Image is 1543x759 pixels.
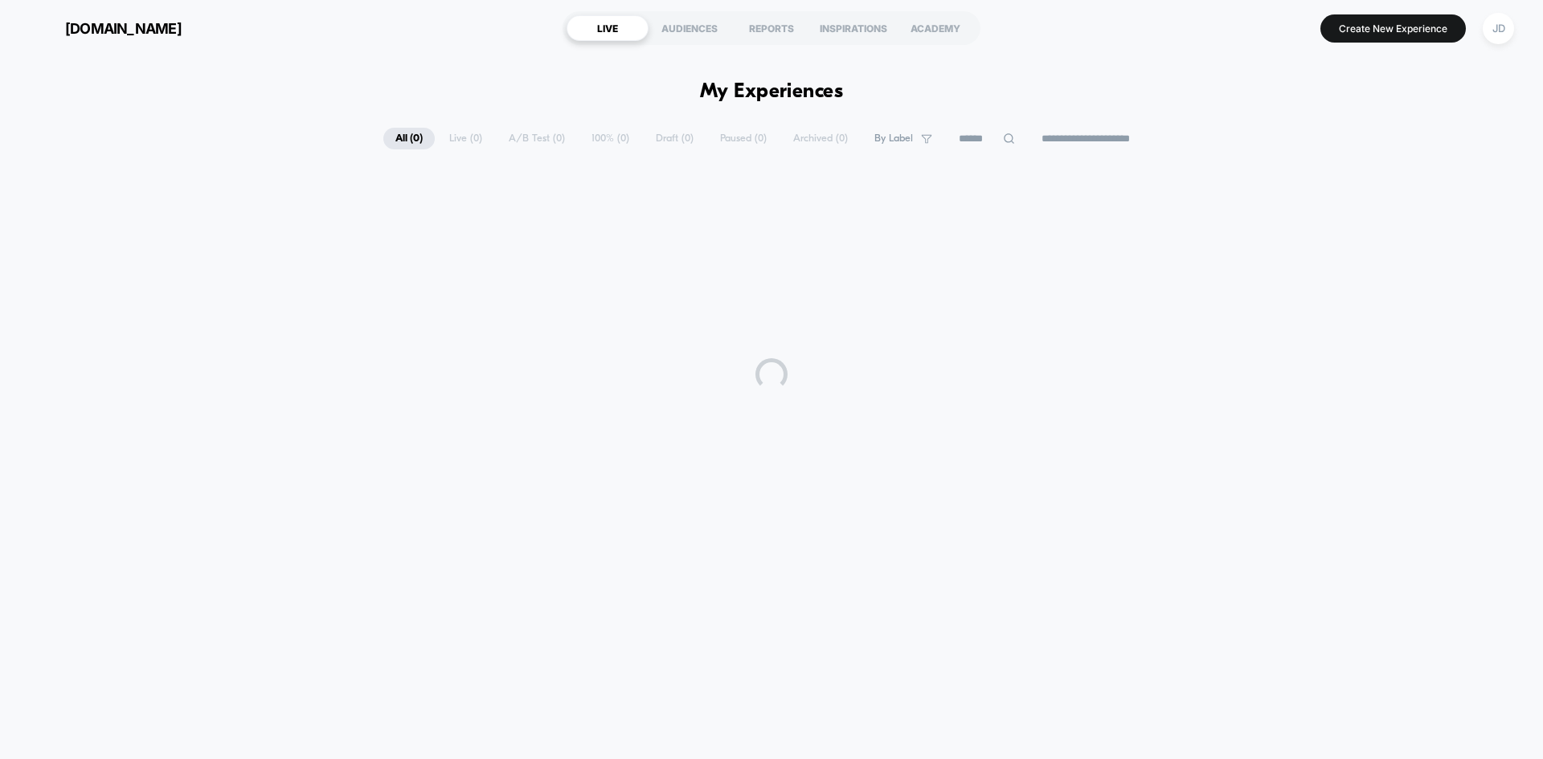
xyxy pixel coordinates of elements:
div: REPORTS [731,15,812,41]
div: ACADEMY [894,15,976,41]
div: LIVE [567,15,649,41]
span: All ( 0 ) [383,128,435,149]
span: By Label [874,133,913,145]
button: [DOMAIN_NAME] [24,15,186,41]
div: INSPIRATIONS [812,15,894,41]
button: Create New Experience [1320,14,1466,43]
div: JD [1483,13,1514,44]
h1: My Experiences [700,80,844,104]
span: [DOMAIN_NAME] [65,20,182,37]
button: JD [1478,12,1519,45]
div: AUDIENCES [649,15,731,41]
